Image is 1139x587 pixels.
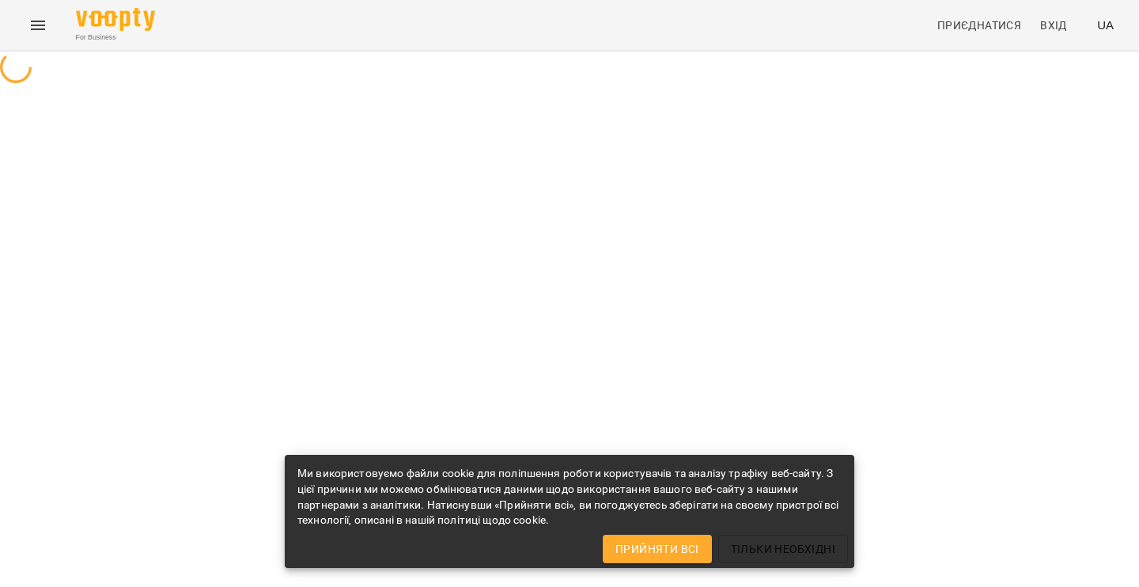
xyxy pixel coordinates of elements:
button: Menu [19,6,57,44]
span: Приєднатися [937,16,1021,35]
a: Вхід [1034,11,1084,40]
img: Voopty Logo [76,8,155,31]
span: UA [1097,17,1114,33]
a: Приєднатися [931,11,1027,40]
span: Вхід [1040,16,1067,35]
span: For Business [76,32,155,43]
button: UA [1091,10,1120,40]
